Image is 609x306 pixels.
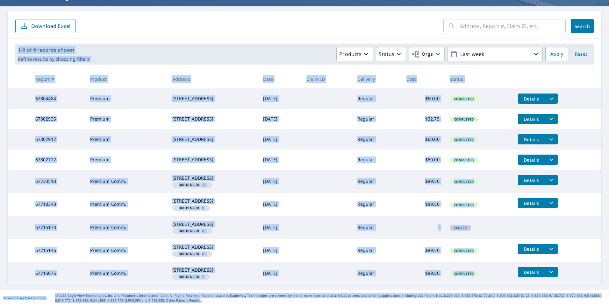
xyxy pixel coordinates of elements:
td: [DATE] [258,129,301,150]
th: Claim ID [301,70,352,88]
td: Regular [352,109,401,129]
td: Premium [85,150,167,170]
span: Orgs [412,50,433,58]
td: [DATE] [258,216,301,239]
button: detailsBtn-67715146 [518,244,545,254]
td: $60.00 [401,129,445,150]
td: Premium [85,88,167,109]
span: Completed [450,248,477,253]
span: 26 [175,183,210,186]
button: detailsBtn-67715075 [518,267,545,277]
span: 10 [175,252,210,255]
td: [DATE] [258,170,301,193]
button: filesDropdownBtn-67802722 [545,155,558,165]
span: Details [522,246,541,252]
p: Download Excel [31,23,70,30]
td: $32.75 [401,109,445,129]
td: [DATE] [258,150,301,170]
a: Privacy Policy [25,296,46,300]
td: Premium Comm. [85,239,167,262]
td: $89.50 [401,170,445,193]
button: Search [571,19,594,33]
span: 18 [175,229,210,233]
button: filesDropdownBtn-67802935 [545,114,558,124]
th: Address [167,70,258,88]
em: Building ID [179,183,199,186]
td: $60.00 [401,150,445,170]
p: | [3,296,46,300]
div: [STREET_ADDRESS] [172,244,253,250]
span: Details [522,269,541,275]
button: filesDropdownBtn-67730513 [545,175,558,185]
div: [STREET_ADDRESS] [172,116,253,122]
th: Report # [30,70,85,88]
button: detailsBtn-67730513 [518,175,545,185]
button: filesDropdownBtn-67715075 [545,267,558,277]
span: Completed [450,97,477,101]
td: Premium Comm. [85,170,167,193]
p: 1-9 of 9 records shown [18,46,90,54]
input: Address, Report #, Claim ID, etc. [460,17,566,35]
td: $89.50 [401,262,445,285]
button: Apply [545,47,568,61]
td: Regular [352,239,401,262]
span: Completed [450,271,477,276]
span: Closed [450,226,471,230]
td: 67802912 [30,129,85,150]
span: Details [522,177,541,183]
span: Details [522,157,541,163]
button: detailsBtn-67802722 [518,155,545,165]
td: Premium Comm. [85,262,167,285]
td: $89.50 [401,239,445,262]
td: [DATE] [258,109,301,129]
em: Building ID [179,275,199,278]
div: [STREET_ADDRESS] [172,175,253,181]
button: Products [336,47,373,61]
td: - [401,216,445,239]
span: Completed [450,137,477,142]
div: [STREET_ADDRESS] [172,267,253,273]
td: Regular [352,216,401,239]
button: detailsBtn-67802912 [518,134,545,144]
td: [DATE] [258,239,301,262]
td: 67715173 [30,216,85,239]
th: Delivery [352,70,401,88]
button: filesDropdownBtn-67804484 [545,94,558,104]
button: Download Excel [15,19,75,33]
button: Orgs [409,47,445,61]
span: 8 [175,275,208,278]
span: Details [522,200,541,206]
p: Status [379,50,394,58]
div: [STREET_ADDRESS] [172,221,253,227]
button: Reset [571,47,591,61]
button: detailsBtn-67804484 [518,94,545,104]
p: © 2025 Eagle View Technologies, Inc. and Pictometry International Corp. All Rights Reserved. Repo... [55,293,606,303]
div: [STREET_ADDRESS] [172,95,253,102]
p: Refine results by choosing filters [18,56,90,62]
span: Details [522,96,541,102]
td: 67802722 [30,150,85,170]
em: Building ID [179,252,199,255]
td: 67730513 [30,170,85,193]
span: 1 [175,206,208,210]
td: Regular [352,129,401,150]
td: [DATE] [258,88,301,109]
td: 67715075 [30,262,85,285]
td: 67718340 [30,193,85,216]
button: Last week [447,47,543,61]
button: filesDropdownBtn-67715146 [545,244,558,254]
td: Regular [352,262,401,285]
td: Regular [352,170,401,193]
a: Terms of Use [3,296,23,300]
td: 67715146 [30,239,85,262]
button: detailsBtn-67802935 [518,114,545,124]
div: [STREET_ADDRESS] [172,198,253,204]
td: 67802935 [30,109,85,129]
div: [STREET_ADDRESS] [172,136,253,143]
button: detailsBtn-67718340 [518,198,545,208]
div: [STREET_ADDRESS] [172,156,253,163]
td: Premium [85,129,167,150]
span: Details [522,116,541,122]
button: filesDropdownBtn-67802912 [545,134,558,144]
span: Completed [450,117,477,122]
